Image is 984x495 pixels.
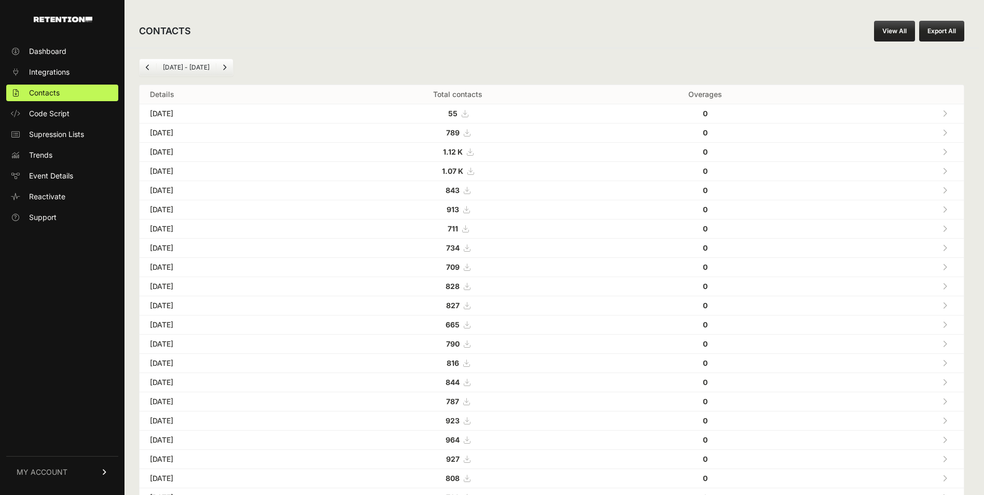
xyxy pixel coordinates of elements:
td: [DATE] [140,219,319,239]
td: [DATE] [140,354,319,373]
a: 843 [446,186,470,195]
strong: 789 [446,128,460,137]
td: [DATE] [140,469,319,488]
a: Integrations [6,64,118,80]
a: 711 [448,224,468,233]
a: 55 [448,109,468,118]
a: Dashboard [6,43,118,60]
a: Contacts [6,85,118,101]
td: [DATE] [140,450,319,469]
strong: 734 [446,243,460,252]
span: Trends [29,150,52,160]
td: [DATE] [140,258,319,277]
strong: 0 [703,205,708,214]
strong: 927 [446,455,460,463]
a: Event Details [6,168,118,184]
td: [DATE] [140,123,319,143]
strong: 0 [703,416,708,425]
a: Trends [6,147,118,163]
td: [DATE] [140,143,319,162]
strong: 964 [446,435,460,444]
strong: 55 [448,109,458,118]
a: 828 [446,282,470,291]
strong: 0 [703,320,708,329]
a: 709 [446,263,470,271]
strong: 844 [446,378,460,387]
h2: CONTACTS [139,24,191,38]
a: 1.12 K [443,147,473,156]
span: Reactivate [29,191,65,202]
strong: 816 [447,359,459,367]
strong: 913 [447,205,459,214]
strong: 0 [703,109,708,118]
a: 816 [447,359,469,367]
td: [DATE] [140,162,319,181]
strong: 0 [703,435,708,444]
strong: 0 [703,128,708,137]
strong: 0 [703,167,708,175]
strong: 787 [446,397,459,406]
strong: 0 [703,455,708,463]
a: 789 [446,128,470,137]
strong: 0 [703,224,708,233]
a: Reactivate [6,188,118,205]
strong: 0 [703,147,708,156]
td: [DATE] [140,392,319,411]
a: 913 [447,205,469,214]
a: 787 [446,397,469,406]
strong: 923 [446,416,460,425]
strong: 1.07 K [442,167,463,175]
strong: 828 [446,282,460,291]
a: 790 [446,339,470,348]
a: 964 [446,435,470,444]
span: Support [29,212,57,223]
strong: 1.12 K [443,147,463,156]
span: MY ACCOUNT [17,467,67,477]
a: 827 [446,301,470,310]
strong: 0 [703,186,708,195]
td: [DATE] [140,181,319,200]
span: Contacts [29,88,60,98]
strong: 0 [703,263,708,271]
td: [DATE] [140,277,319,296]
button: Export All [919,21,964,42]
td: [DATE] [140,200,319,219]
td: [DATE] [140,335,319,354]
td: [DATE] [140,104,319,123]
strong: 0 [703,378,708,387]
a: Code Script [6,105,118,122]
span: Dashboard [29,46,66,57]
td: [DATE] [140,411,319,431]
strong: 0 [703,243,708,252]
td: [DATE] [140,296,319,315]
th: Total contacts [319,85,597,104]
strong: 711 [448,224,458,233]
strong: 0 [703,282,708,291]
strong: 0 [703,359,708,367]
a: MY ACCOUNT [6,456,118,488]
strong: 665 [446,320,460,329]
a: Previous [140,59,156,76]
a: 665 [446,320,470,329]
a: 844 [446,378,470,387]
th: Overages [597,85,813,104]
strong: 843 [446,186,460,195]
a: Support [6,209,118,226]
strong: 0 [703,339,708,348]
strong: 790 [446,339,460,348]
span: Supression Lists [29,129,84,140]
li: [DATE] - [DATE] [156,63,216,72]
td: [DATE] [140,373,319,392]
a: Supression Lists [6,126,118,143]
strong: 709 [446,263,460,271]
a: 923 [446,416,470,425]
span: Code Script [29,108,70,119]
td: [DATE] [140,431,319,450]
span: Event Details [29,171,73,181]
a: 734 [446,243,470,252]
strong: 0 [703,397,708,406]
strong: 0 [703,474,708,483]
strong: 0 [703,301,708,310]
a: 1.07 K [442,167,474,175]
th: Details [140,85,319,104]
